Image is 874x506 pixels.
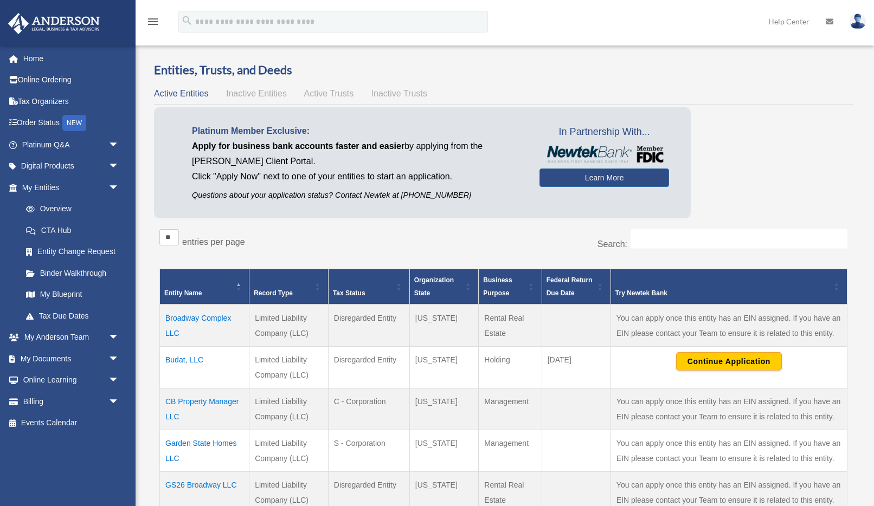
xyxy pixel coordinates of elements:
span: Business Purpose [483,276,512,297]
span: Inactive Trusts [371,89,427,98]
a: My Blueprint [15,284,130,306]
p: by applying from the [PERSON_NAME] Client Portal. [192,139,523,169]
td: Management [479,430,542,472]
td: [US_STATE] [409,430,479,472]
i: menu [146,15,159,28]
td: [DATE] [542,347,610,388]
td: C - Corporation [328,388,409,430]
td: [US_STATE] [409,304,479,347]
span: arrow_drop_down [108,391,130,413]
td: Limited Liability Company (LLC) [249,388,329,430]
label: Search: [597,239,627,249]
span: Entity Name [164,289,202,297]
img: User Pic [850,14,866,29]
td: Broadway Complex LLC [160,304,249,347]
span: arrow_drop_down [108,177,130,199]
a: Tax Organizers [8,90,136,112]
th: Federal Return Due Date: Activate to sort [542,269,610,305]
span: Inactive Entities [226,89,287,98]
button: Continue Application [676,352,782,371]
td: Limited Liability Company (LLC) [249,430,329,472]
span: Record Type [254,289,293,297]
p: Questions about your application status? Contact Newtek at [PHONE_NUMBER] [192,189,523,202]
a: Entity Change Request [15,241,130,263]
th: Entity Name: Activate to invert sorting [160,269,249,305]
span: arrow_drop_down [108,155,130,178]
p: Click "Apply Now" next to one of your entities to start an application. [192,169,523,184]
span: Active Entities [154,89,208,98]
a: My Entitiesarrow_drop_down [8,177,130,198]
td: Holding [479,347,542,388]
span: Active Trusts [304,89,354,98]
td: You can apply once this entity has an EIN assigned. If you have an EIN please contact your Team t... [610,430,847,472]
td: Budat, LLC [160,347,249,388]
span: Apply for business bank accounts faster and easier [192,141,404,151]
span: arrow_drop_down [108,348,130,370]
a: Home [8,48,136,69]
img: Anderson Advisors Platinum Portal [5,13,103,34]
a: Events Calendar [8,412,136,434]
span: Federal Return Due Date [547,276,593,297]
a: My Anderson Teamarrow_drop_down [8,327,136,348]
td: Management [479,388,542,430]
a: Learn More [539,168,669,187]
td: Garden State Homes LLC [160,430,249,472]
a: Tax Due Dates [15,305,130,327]
td: Disregarded Entity [328,304,409,347]
th: Business Purpose: Activate to sort [479,269,542,305]
a: Binder Walkthrough [15,262,130,284]
a: Platinum Q&Aarrow_drop_down [8,134,136,155]
td: Limited Liability Company (LLC) [249,347,329,388]
th: Try Newtek Bank : Activate to sort [610,269,847,305]
span: Organization State [414,276,454,297]
i: search [181,15,193,27]
div: NEW [62,115,86,131]
label: entries per page [182,237,245,246]
span: Tax Status [333,289,365,297]
div: Try Newtek Bank [615,287,831,300]
a: CTA Hub [15,219,130,241]
a: menu [146,19,159,28]
span: arrow_drop_down [108,369,130,392]
td: You can apply once this entity has an EIN assigned. If you have an EIN please contact your Team t... [610,304,847,347]
a: Billingarrow_drop_down [8,391,136,412]
td: [US_STATE] [409,347,479,388]
a: Online Ordering [8,69,136,91]
img: NewtekBankLogoSM.png [545,146,664,163]
p: Platinum Member Exclusive: [192,124,523,139]
td: CB Property Manager LLC [160,388,249,430]
td: S - Corporation [328,430,409,472]
td: Disregarded Entity [328,347,409,388]
td: [US_STATE] [409,388,479,430]
td: Limited Liability Company (LLC) [249,304,329,347]
th: Tax Status: Activate to sort [328,269,409,305]
td: Rental Real Estate [479,304,542,347]
a: Order StatusNEW [8,112,136,134]
h3: Entities, Trusts, and Deeds [154,62,853,79]
a: Digital Productsarrow_drop_down [8,155,136,177]
a: Online Learningarrow_drop_down [8,369,136,391]
a: Overview [15,198,125,220]
span: arrow_drop_down [108,134,130,156]
a: My Documentsarrow_drop_down [8,348,136,369]
span: arrow_drop_down [108,327,130,349]
td: You can apply once this entity has an EIN assigned. If you have an EIN please contact your Team t... [610,388,847,430]
th: Organization State: Activate to sort [409,269,479,305]
th: Record Type: Activate to sort [249,269,329,305]
span: In Partnership With... [539,124,669,141]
